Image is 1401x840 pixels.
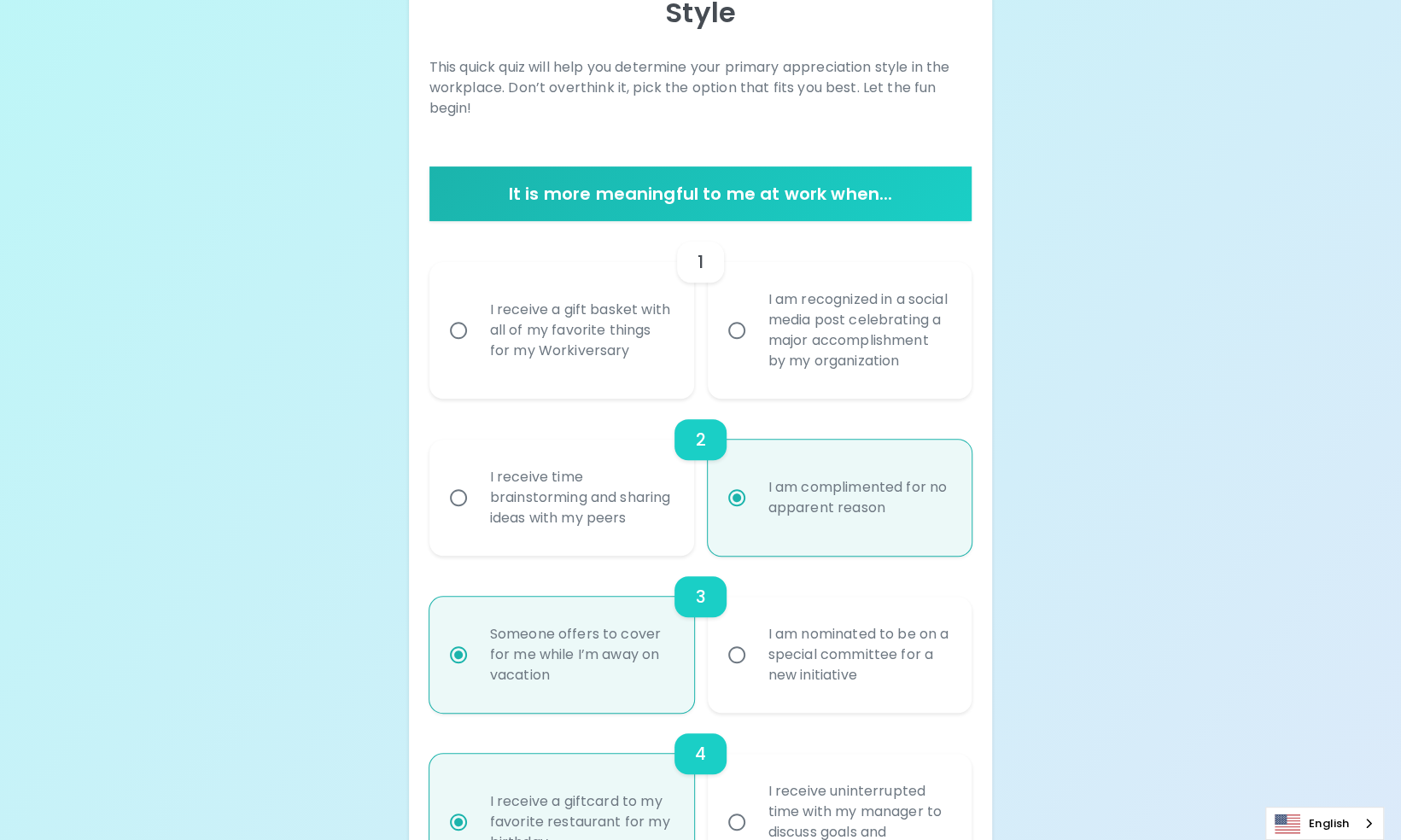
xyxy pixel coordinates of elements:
div: I am complimented for no apparent reason [755,457,963,539]
div: choice-group-check [429,556,972,713]
div: choice-group-check [429,221,972,399]
div: choice-group-check [429,399,972,556]
aside: Language selected: English [1265,807,1384,840]
div: I am recognized in a social media post celebrating a major accomplishment by my organization [755,269,963,392]
h6: 3 [695,583,705,610]
div: I am nominated to be on a special committee for a new initiative [755,604,963,706]
h6: 2 [695,426,705,453]
h6: 1 [698,248,703,276]
div: Language [1265,807,1384,840]
h6: 4 [695,740,706,767]
p: This quick quiz will help you determine your primary appreciation style in the workplace. Don’t o... [429,57,972,119]
div: Someone offers to cover for me while I’m away on vacation [476,604,685,706]
div: I receive time brainstorming and sharing ideas with my peers [476,446,685,549]
div: I receive a gift basket with all of my favorite things for my Workiversary [476,279,685,382]
a: English [1266,808,1383,839]
h6: It is more meaningful to me at work when... [436,180,966,207]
